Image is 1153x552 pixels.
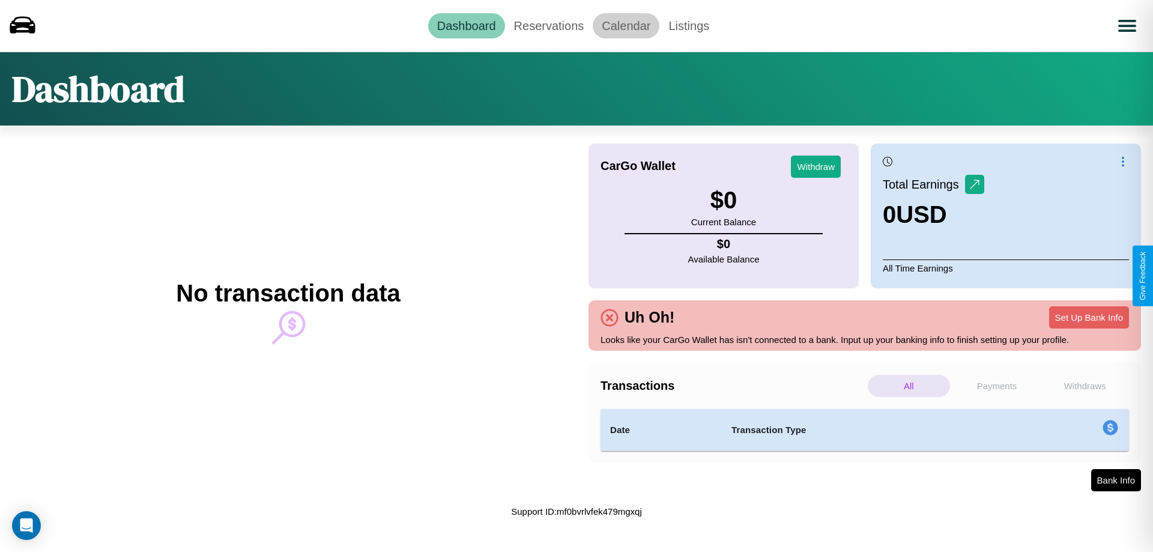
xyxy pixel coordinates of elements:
p: Available Balance [688,251,760,267]
h2: No transaction data [176,280,400,307]
div: Open Intercom Messenger [12,511,41,540]
p: Withdraws [1044,375,1126,397]
h4: $ 0 [688,237,760,251]
p: Support ID: mf0bvrlvfek479mgxqj [511,503,642,520]
a: Reservations [505,13,593,38]
table: simple table [601,409,1129,451]
h4: CarGo Wallet [601,159,676,173]
p: All [868,375,950,397]
h1: Dashboard [12,64,184,114]
h4: Uh Oh! [619,309,680,326]
button: Set Up Bank Info [1049,306,1129,329]
p: Current Balance [691,214,756,230]
a: Listings [659,13,718,38]
a: Calendar [593,13,659,38]
p: Looks like your CarGo Wallet has isn't connected to a bank. Input up your banking info to finish ... [601,332,1129,348]
p: All Time Earnings [883,259,1129,276]
button: Open menu [1110,9,1144,43]
h3: $ 0 [691,187,756,214]
a: Dashboard [428,13,505,38]
h4: Transaction Type [731,423,1004,437]
button: Withdraw [791,156,841,178]
p: Payments [956,375,1038,397]
p: Total Earnings [883,174,965,195]
h4: Transactions [601,379,865,393]
div: Give Feedback [1139,252,1147,300]
h3: 0 USD [883,201,984,228]
button: Bank Info [1091,469,1141,491]
h4: Date [610,423,712,437]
